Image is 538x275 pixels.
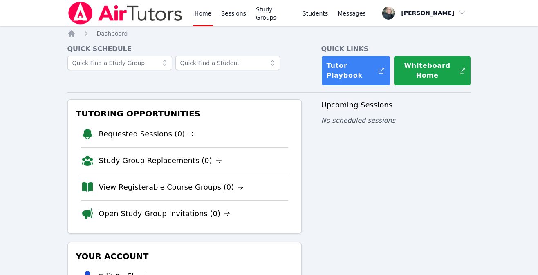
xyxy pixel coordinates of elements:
h4: Quick Links [321,44,471,54]
a: Requested Sessions (0) [99,128,195,140]
h3: Upcoming Sessions [321,99,471,111]
span: Dashboard [97,30,128,37]
a: View Registerable Course Groups (0) [99,181,244,193]
button: Whiteboard Home [394,56,471,86]
a: Tutor Playbook [321,56,390,86]
span: Messages [338,9,366,18]
input: Quick Find a Study Group [67,56,172,70]
h4: Quick Schedule [67,44,302,54]
a: Study Group Replacements (0) [99,155,222,166]
nav: Breadcrumb [67,29,471,38]
h3: Tutoring Opportunities [74,106,295,121]
a: Dashboard [97,29,128,38]
a: Open Study Group Invitations (0) [99,208,231,219]
span: No scheduled sessions [321,116,395,124]
h3: Your Account [74,249,295,264]
input: Quick Find a Student [175,56,280,70]
img: Air Tutors [67,2,183,25]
